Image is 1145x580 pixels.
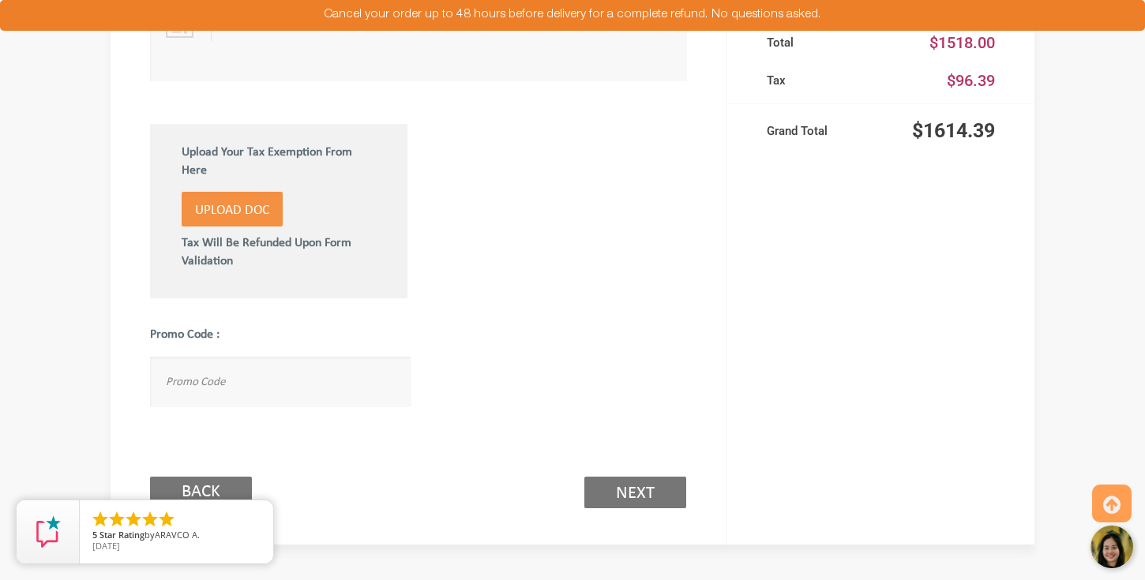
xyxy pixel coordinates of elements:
span: [DATE] [92,540,120,552]
a: Next [584,477,686,508]
label: Tax Will Be Refunded Upon Form Validation [182,226,376,271]
li:  [91,510,110,529]
span: ARAVCO A. [155,529,200,541]
input: Promo Code [150,357,411,406]
input: Back [150,477,252,508]
iframe: Live Chat Button [908,514,1145,580]
span: Upload Doc [195,204,269,217]
div: $96.39 [881,65,996,95]
span: by [92,530,261,541]
label: Upload Your Tax Exemption From Here [182,144,376,188]
li:  [107,510,126,529]
img: Review Rating [32,516,64,548]
div: $1518.00 [881,28,996,58]
span: 5 [92,529,97,541]
div: Grand Total [767,116,881,146]
label: Promo Code : [150,326,411,353]
div: Total [767,28,881,58]
span: Star Rating [99,529,145,541]
li:  [141,510,160,529]
li:  [124,510,143,529]
div: Tax [767,65,881,95]
li:  [157,510,176,529]
div: $1614.39 [881,116,996,146]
